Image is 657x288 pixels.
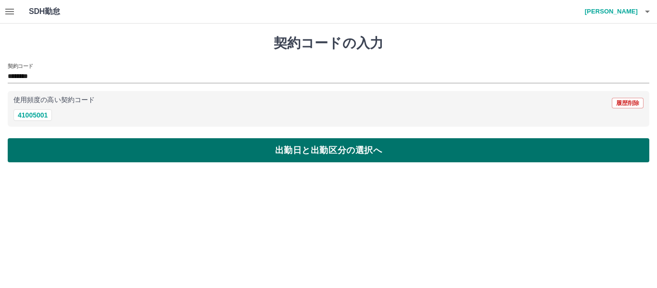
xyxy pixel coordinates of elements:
p: 使用頻度の高い契約コード [13,97,95,104]
h2: 契約コード [8,62,33,70]
h1: 契約コードの入力 [8,35,649,52]
button: 41005001 [13,109,52,121]
button: 出勤日と出勤区分の選択へ [8,138,649,162]
button: 履歴削除 [612,98,644,108]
